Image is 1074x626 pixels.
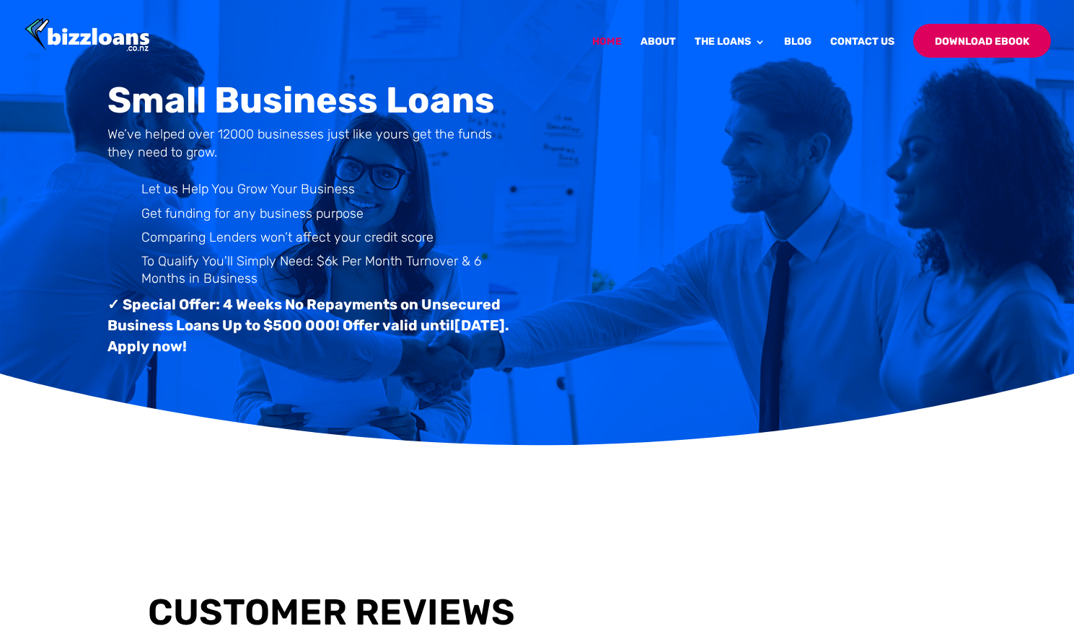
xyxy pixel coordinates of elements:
[830,37,894,71] a: Contact Us
[454,317,505,334] span: [DATE]
[107,294,514,363] h3: ✓ Special Offer: 4 Weeks No Repayments on Unsecured Business Loans Up to $500 000! Offer valid un...
[107,125,514,169] h4: We’ve helped over 12000 businesses just like yours get the funds they need to grow.
[141,229,433,245] span: Comparing Lenders won’t affect your credit score
[592,37,622,71] a: Home
[141,253,481,286] span: To Qualify You'll Simply Need: $6k Per Month Turnover & 6 Months in Business
[784,37,811,71] a: Blog
[641,37,676,71] a: About
[107,82,514,125] h1: Small Business Loans
[141,206,364,221] span: Get funding for any business purpose
[141,181,355,197] span: Let us Help You Grow Your Business
[695,37,765,71] a: The Loans
[913,24,1051,58] a: Download Ebook
[25,18,150,53] img: Bizzloans New Zealand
